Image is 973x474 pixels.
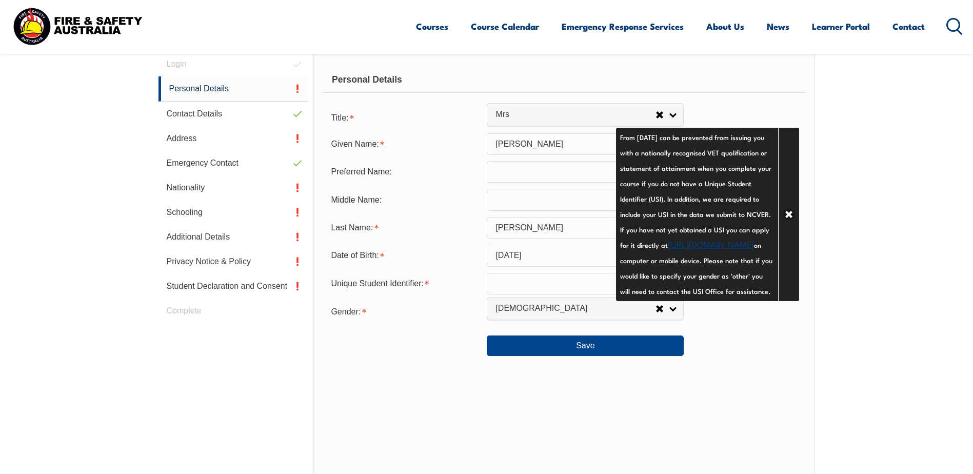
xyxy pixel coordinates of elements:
[158,249,308,274] a: Privacy Notice & Policy
[684,276,698,291] a: Info
[487,245,684,266] input: Select Date...
[323,67,805,93] div: Personal Details
[562,13,684,40] a: Emergency Response Services
[323,107,487,127] div: Title is required.
[323,246,487,265] div: Date of Birth is required.
[331,113,348,122] span: Title:
[323,134,487,154] div: Given Name is required.
[778,128,799,301] a: Close
[158,151,308,175] a: Emergency Contact
[487,335,684,356] button: Save
[495,109,656,120] span: Mrs
[158,200,308,225] a: Schooling
[158,175,308,200] a: Nationality
[323,218,487,238] div: Last Name is required.
[331,307,361,316] span: Gender:
[158,76,308,102] a: Personal Details
[323,162,487,182] div: Preferred Name:
[158,225,308,249] a: Additional Details
[706,13,744,40] a: About Us
[471,13,539,40] a: Course Calendar
[495,303,656,314] span: [DEMOGRAPHIC_DATA]
[684,248,698,263] a: Info
[812,13,870,40] a: Learner Portal
[416,13,448,40] a: Courses
[767,13,789,40] a: News
[487,273,684,294] input: 10 Characters no 1, 0, O or I
[323,301,487,321] div: Gender is required.
[323,274,487,293] div: Unique Student Identifier is required.
[323,190,487,209] div: Middle Name:
[158,274,308,299] a: Student Declaration and Consent
[158,102,308,126] a: Contact Details
[892,13,925,40] a: Contact
[158,126,308,151] a: Address
[668,238,754,250] a: [URL][DOMAIN_NAME]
